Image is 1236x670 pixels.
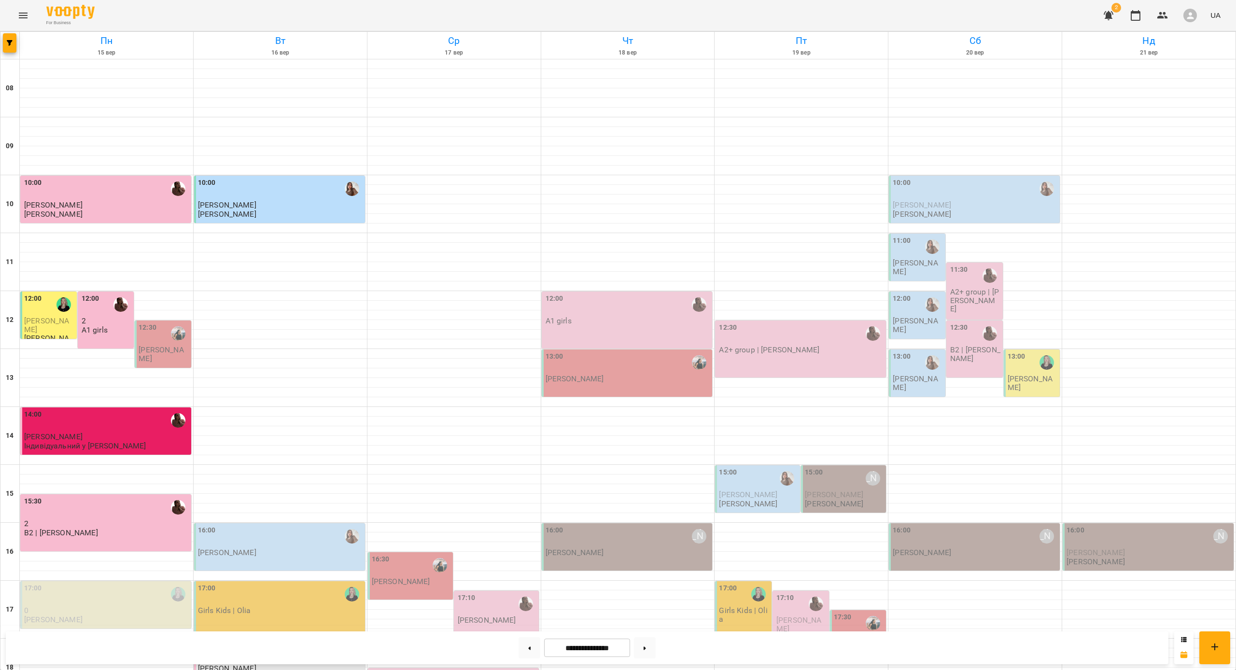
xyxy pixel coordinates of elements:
[171,413,185,428] div: Ірина Вальчук
[805,467,823,478] label: 15:00
[195,48,365,57] h6: 16 вер
[24,442,146,450] p: Індивідуальний у [PERSON_NAME]
[345,181,359,196] img: Аліна Данилюк
[198,525,216,536] label: 16:00
[716,48,886,57] h6: 19 вер
[198,583,216,594] label: 17:00
[458,616,516,624] p: [PERSON_NAME]
[24,334,75,351] p: [PERSON_NAME]
[372,577,430,586] p: [PERSON_NAME]
[893,525,911,536] label: 16:00
[866,616,880,630] img: Мар'яна Вєльчєва
[24,293,42,304] label: 12:00
[24,583,42,594] label: 17:00
[458,593,476,603] label: 17:10
[751,587,766,601] img: Ольга Борисова
[893,548,951,557] p: [PERSON_NAME]
[519,597,533,611] img: Ірина Вальчук
[925,355,940,370] div: Аліна Данилюк
[6,604,14,615] h6: 17
[866,471,880,486] div: Косінська Діана
[345,529,359,544] img: Аліна Данилюк
[866,326,880,341] img: Ірина Вальчук
[950,265,968,275] label: 11:30
[893,259,943,276] p: [PERSON_NAME]
[139,346,189,363] p: [PERSON_NAME]
[1207,6,1224,24] button: UA
[546,375,604,383] p: [PERSON_NAME]
[24,615,83,624] p: [PERSON_NAME]
[171,500,185,515] img: Ірина Вальчук
[983,326,997,341] div: Ірина Вальчук
[719,322,737,333] label: 12:30
[24,432,83,441] span: [PERSON_NAME]
[692,297,706,312] img: Ірина Вальчук
[1064,48,1234,57] h6: 21 вер
[198,200,256,209] span: [PERSON_NAME]
[719,346,819,354] p: A2+ group | [PERSON_NAME]
[890,48,1060,57] h6: 20 вер
[433,558,447,572] div: Мар'яна Вєльчєва
[692,355,706,370] img: Мар'яна Вєльчєва
[780,471,794,486] img: Аліна Данилюк
[893,351,911,362] label: 13:00
[546,548,604,557] p: [PERSON_NAME]
[46,20,95,26] span: For Business
[369,48,539,57] h6: 17 вер
[1039,181,1054,196] img: Аліна Данилюк
[719,490,777,499] span: [PERSON_NAME]
[6,199,14,209] h6: 10
[1039,355,1054,370] img: Ольга Борисова
[983,268,997,283] img: Ірина Вальчук
[716,33,886,48] h6: Пт
[24,178,42,188] label: 10:00
[56,297,71,312] div: Ольга Борисова
[546,293,563,304] label: 12:00
[543,33,713,48] h6: Чт
[893,178,911,188] label: 10:00
[171,181,185,196] img: Ірина Вальчук
[809,597,823,611] div: Ірина Вальчук
[719,606,770,623] p: Girls Kids | Olia
[139,322,156,333] label: 12:30
[6,315,14,325] h6: 12
[6,431,14,441] h6: 14
[805,500,863,508] p: [PERSON_NAME]
[21,33,192,48] h6: Пн
[893,236,911,246] label: 11:00
[950,322,968,333] label: 12:30
[893,200,951,209] span: [PERSON_NAME]
[24,496,42,507] label: 15:30
[776,593,794,603] label: 17:10
[1008,375,1058,391] p: [PERSON_NAME]
[719,467,737,478] label: 15:00
[719,500,777,508] p: [PERSON_NAME]
[171,326,185,341] img: Мар'яна Вєльчєва
[198,548,256,557] p: [PERSON_NAME]
[12,4,35,27] button: Menu
[950,288,1001,313] p: A2+ group | [PERSON_NAME]
[925,239,940,254] div: Аліна Данилюк
[925,297,940,312] div: Аліна Данилюк
[950,346,1001,363] p: B2 | [PERSON_NAME]
[1039,529,1054,544] div: Косінська Діана
[1210,10,1221,20] span: UA
[1111,3,1121,13] span: 2
[372,554,390,565] label: 16:30
[805,490,863,499] span: [PERSON_NAME]
[546,525,563,536] label: 16:00
[171,587,185,601] img: Ольга Борисова
[46,5,95,19] img: Voopty Logo
[546,317,572,325] p: A1 girls
[345,587,359,601] div: Ольга Борисова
